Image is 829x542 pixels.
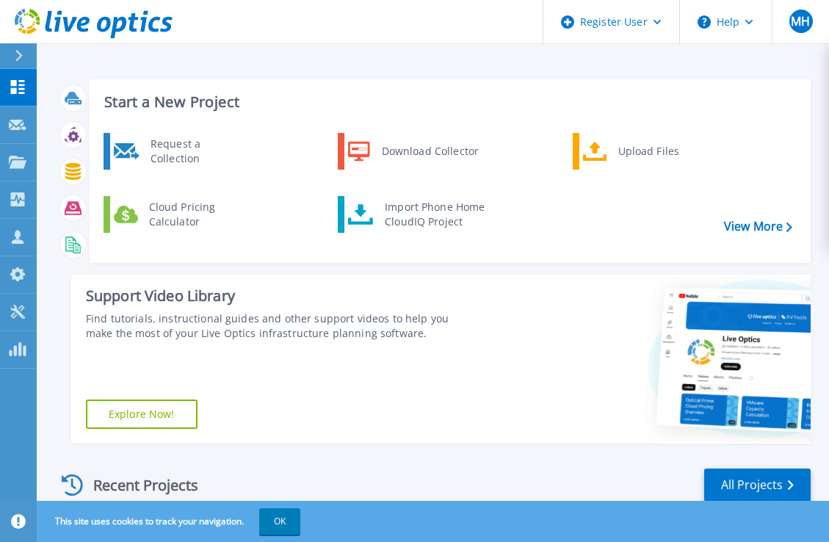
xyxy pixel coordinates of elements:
[86,400,198,429] a: Explore Now!
[791,15,810,27] span: MH
[57,467,218,503] div: Recent Projects
[104,196,254,233] a: Cloud Pricing Calculator
[704,469,811,502] a: All Projects
[724,220,792,234] a: View More
[86,286,468,306] div: Support Video Library
[86,311,468,341] div: Find tutorials, instructional guides and other support videos to help you make the most of your L...
[104,133,254,170] a: Request a Collection
[259,508,300,535] button: OK
[143,137,250,166] div: Request a Collection
[573,133,723,170] a: Upload Files
[104,94,792,110] h3: Start a New Project
[40,508,300,535] span: This site uses cookies to track your navigation.
[338,133,488,170] a: Download Collector
[377,200,492,229] div: Import Phone Home CloudIQ Project
[374,137,485,166] div: Download Collector
[142,200,250,229] div: Cloud Pricing Calculator
[611,137,720,166] div: Upload Files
